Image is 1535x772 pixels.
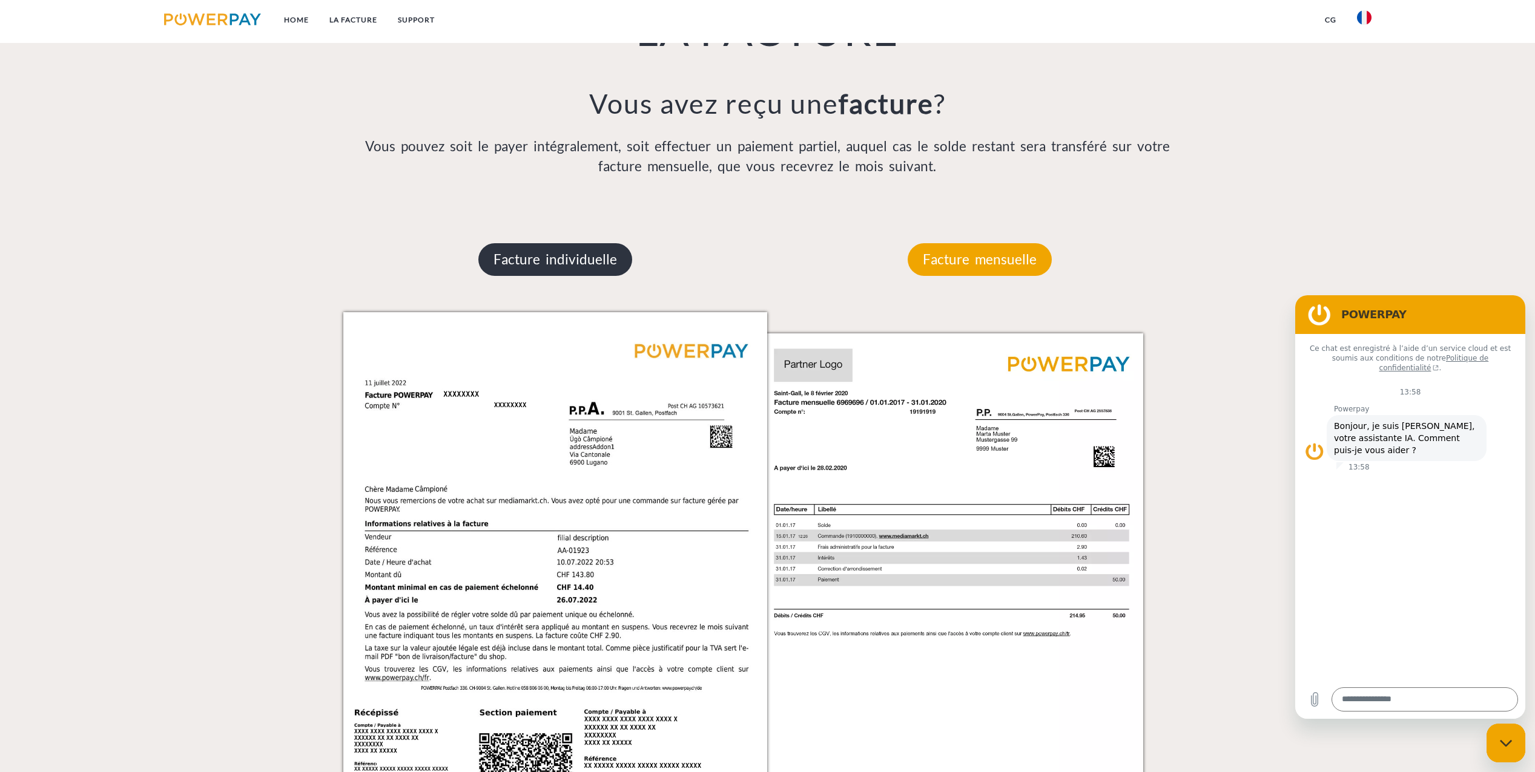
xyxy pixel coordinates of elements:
p: Facture mensuelle [908,243,1052,276]
img: logo-powerpay.svg [164,13,262,25]
a: CG [1315,9,1347,31]
iframe: Bouton de lancement de la fenêtre de messagerie, conversation en cours [1487,724,1525,762]
b: facture [839,87,934,120]
a: Home [274,9,319,31]
img: fr [1357,10,1372,25]
a: LA FACTURE [319,9,388,31]
a: Support [388,9,445,31]
p: Facture individuelle [478,243,632,276]
h3: Vous avez reçu une ? [343,87,1192,120]
p: Vous pouvez soit le payer intégralement, soit effectuer un paiement partiel, auquel cas le solde ... [343,136,1192,177]
iframe: Fenêtre de messagerie [1295,295,1525,719]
